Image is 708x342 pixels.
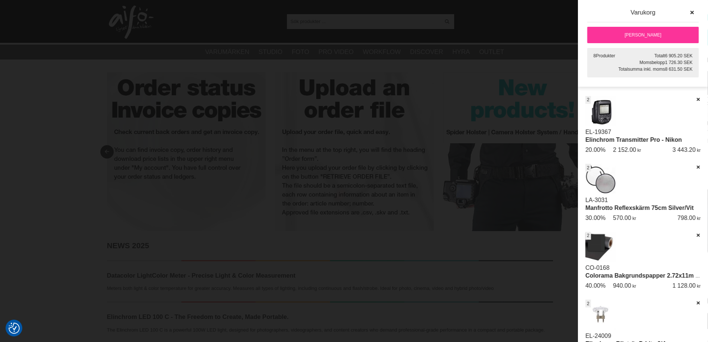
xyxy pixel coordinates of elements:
span: 30.00% [585,215,605,221]
img: Colorama Bakgrundspapper 2.72x11m Black [585,232,615,262]
a: LA-3031 [585,197,608,203]
span: 570.00 [613,215,631,221]
span: 2 [587,96,589,103]
span: 2 [587,164,589,171]
a: EL-24009 [585,333,611,339]
span: 6 905.20 SEK [665,53,692,58]
span: Totalt [654,53,665,58]
a: CO-0168 [585,265,610,271]
span: 798.00 [678,215,696,221]
a: [PERSON_NAME] [587,27,699,43]
a: EL-19367 [585,129,611,135]
span: 8 [594,53,596,58]
span: 20.00% [585,147,605,153]
span: Varukorg [631,9,656,16]
span: 8 631.50 SEK [665,67,692,72]
span: 40.00% [585,282,605,289]
a: Elinchrom Transmitter Pro - Nikon [585,137,682,143]
span: Produkter [596,53,615,58]
img: Elinchrom Transmitter Pro - Nikon [585,96,615,126]
span: 2 [587,300,589,307]
span: 1 128.00 [672,282,695,289]
span: 2 152.00 [613,147,636,153]
img: Elinchrom Blixtrör D-Lite 2/4 [585,300,615,330]
button: Samtyckesinställningar [9,322,20,335]
span: 940.00 [613,282,631,289]
span: 2 [587,232,589,239]
span: 3 443.20 [672,147,695,153]
span: Momsbelopp [640,60,665,65]
span: 1 726.30 SEK [665,60,692,65]
span: Totalsumma inkl. moms [618,67,665,72]
img: Revisit consent button [9,323,20,334]
a: Manfrotto Reflexskärm 75cm Silver/Vit [585,205,694,211]
img: Manfrotto Reflexskärm 75cm Silver/Vit [585,164,615,194]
